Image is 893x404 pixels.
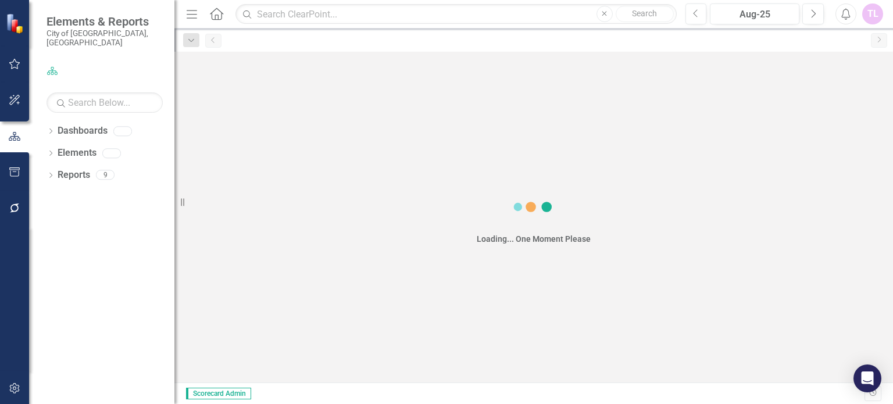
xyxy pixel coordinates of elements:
[58,146,97,160] a: Elements
[186,388,251,399] span: Scorecard Admin
[477,233,591,245] div: Loading... One Moment Please
[58,124,108,138] a: Dashboards
[6,13,26,34] img: ClearPoint Strategy
[616,6,674,22] button: Search
[47,92,163,113] input: Search Below...
[710,3,799,24] button: Aug-25
[96,170,115,180] div: 9
[862,3,883,24] button: TL
[58,169,90,182] a: Reports
[853,364,881,392] div: Open Intercom Messenger
[47,15,163,28] span: Elements & Reports
[47,28,163,48] small: City of [GEOGRAPHIC_DATA], [GEOGRAPHIC_DATA]
[632,9,657,18] span: Search
[235,4,676,24] input: Search ClearPoint...
[714,8,795,22] div: Aug-25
